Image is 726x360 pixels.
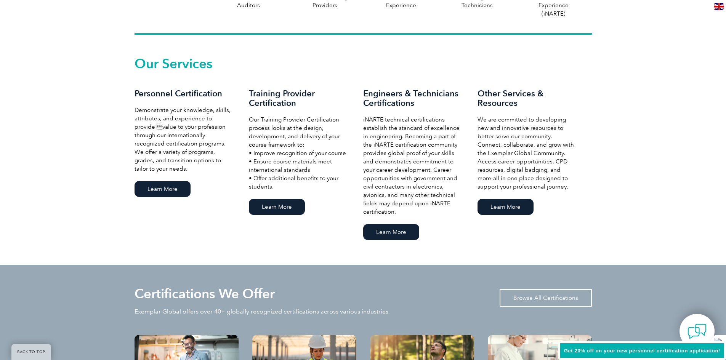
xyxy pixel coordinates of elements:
h2: Certifications We Offer [135,288,275,300]
img: en [714,3,724,10]
h2: Our Services [135,58,592,70]
h3: Other Services & Resources [478,89,577,108]
a: Learn More [249,199,305,215]
p: Our Training Provider Certification process looks at the design, development, and delivery of you... [249,115,348,191]
a: BACK TO TOP [11,344,51,360]
h3: Personnel Certification [135,89,234,98]
p: iNARTE technical certifications establish the standard of excellence in engineering. Becoming a p... [363,115,462,216]
p: Demonstrate your knowledge, skills, attributes, and experience to provide value to your professi... [135,106,234,173]
img: contact-chat.png [688,322,707,341]
a: Learn More [478,199,534,215]
h3: Engineers & Technicians Certifications [363,89,462,108]
p: Exemplar Global offers over 40+ globally recognized certifications across various industries [135,307,388,316]
a: Browse All Certifications [500,289,592,307]
a: Learn More [363,224,419,240]
p: We are committed to developing new and innovative resources to better serve our community. Connec... [478,115,577,191]
a: Learn More [135,181,191,197]
span: Get 20% off on your new personnel certification application! [564,348,720,354]
h3: Training Provider Certification [249,89,348,108]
